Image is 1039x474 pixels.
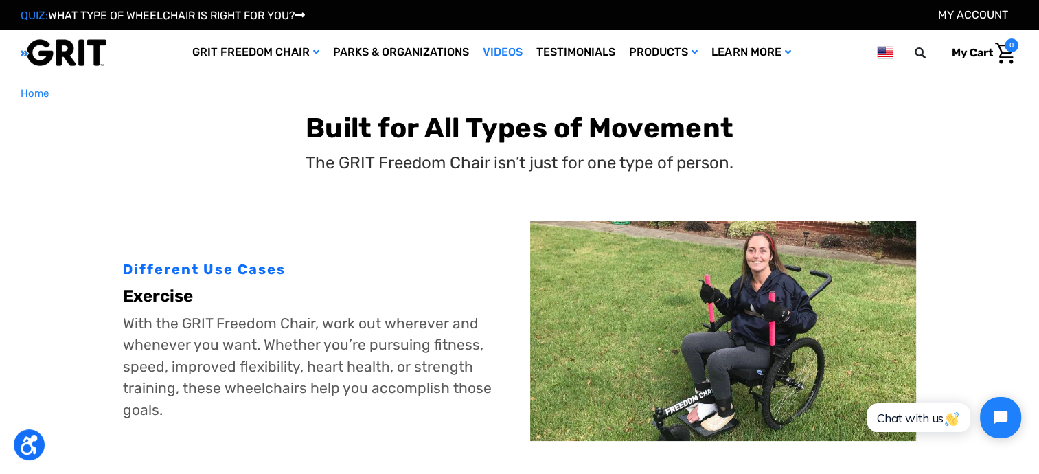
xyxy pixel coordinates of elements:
a: QUIZ:WHAT TYPE OF WHEELCHAIR IS RIGHT FOR YOU? [21,9,305,22]
img: us.png [877,44,893,61]
img: Cart [995,43,1015,64]
a: Learn More [705,30,797,75]
a: GRIT Freedom Chair [185,30,326,75]
a: Account [938,8,1008,21]
a: Videos [476,30,529,75]
b: Exercise [123,286,193,306]
div: Different Use Cases [123,259,509,280]
a: Home [21,86,49,102]
img: Person smiling using GRIT Freedom Chair off-road wheelchair on grass outdoors [530,221,916,441]
span: My Cart [952,46,993,59]
a: Testimonials [529,30,622,75]
span: 0 [1005,38,1018,52]
input: Search [921,38,941,67]
p: The GRIT Freedom Chair isn’t just for one type of person. [306,150,733,175]
span: QUIZ: [21,9,48,22]
p: With the GRIT Freedom Chair, work out wherever and whenever you want. Whether you’re pursuing fit... [123,313,509,421]
img: GRIT All-Terrain Wheelchair and Mobility Equipment [21,38,106,67]
b: Built for All Types of Movement [306,112,733,144]
span: Home [21,87,49,100]
a: Parks & Organizations [326,30,476,75]
nav: Breadcrumb [21,86,1018,102]
a: Products [622,30,705,75]
iframe: Tidio Chat [852,385,1033,450]
a: Cart with 0 items [941,38,1018,67]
